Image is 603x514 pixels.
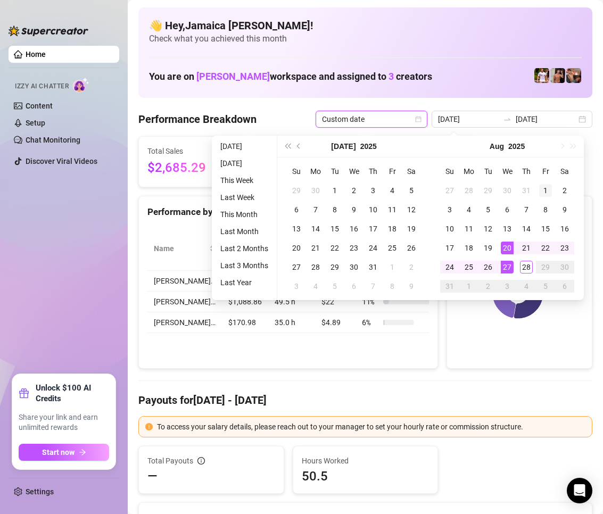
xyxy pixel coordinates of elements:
td: 2025-07-25 [383,238,402,258]
div: 30 [501,184,514,197]
div: 13 [501,222,514,235]
button: Start nowarrow-right [19,444,109,461]
td: 2025-08-15 [536,219,555,238]
td: 2025-07-02 [344,181,364,200]
td: 2025-07-22 [325,238,344,258]
input: Start date [438,113,499,125]
td: 2025-07-18 [383,219,402,238]
td: 2025-07-24 [364,238,383,258]
td: 2025-07-19 [402,219,421,238]
td: 2025-07-05 [402,181,421,200]
a: Chat Monitoring [26,136,80,144]
div: 31 [520,184,533,197]
div: 30 [348,261,360,273]
div: 1 [328,184,341,197]
th: Su [287,162,306,181]
div: 18 [462,242,475,254]
td: 2025-08-31 [440,277,459,296]
span: exclamation-circle [145,423,153,430]
td: 2025-07-13 [287,219,306,238]
td: 2025-09-02 [478,277,498,296]
td: 2025-07-15 [325,219,344,238]
td: 2025-09-05 [536,277,555,296]
td: 2025-07-21 [306,238,325,258]
div: 20 [290,242,303,254]
td: 2025-07-29 [478,181,498,200]
td: 2025-08-13 [498,219,517,238]
div: 17 [443,242,456,254]
button: Previous month (PageUp) [293,136,305,157]
h4: 👋 Hey, Jamaica [PERSON_NAME] ! [149,18,582,33]
td: 2025-07-06 [287,200,306,219]
img: Zach [550,68,565,83]
div: 31 [443,280,456,293]
span: Total Sales [147,145,236,157]
td: 2025-08-03 [440,200,459,219]
td: 2025-07-11 [383,200,402,219]
div: 27 [501,261,514,273]
td: 2025-07-07 [306,200,325,219]
td: 2025-08-23 [555,238,574,258]
li: Last 2 Months [216,242,272,255]
td: 2025-07-08 [325,200,344,219]
span: 6 % [362,317,379,328]
td: 2025-08-10 [440,219,459,238]
div: 24 [443,261,456,273]
img: Osvaldo [566,68,581,83]
td: 2025-08-02 [555,181,574,200]
td: 2025-08-26 [478,258,498,277]
td: $1,088.86 [222,292,268,312]
text: [PERSON_NAME]… [429,293,483,301]
td: 2025-08-24 [440,258,459,277]
th: Su [440,162,459,181]
span: 3 [389,71,394,82]
td: 2025-07-14 [306,219,325,238]
td: 2025-08-30 [555,258,574,277]
span: to [503,115,511,123]
div: 28 [309,261,322,273]
td: 2025-08-08 [536,200,555,219]
th: Tu [325,162,344,181]
span: swap-right [503,115,511,123]
div: 28 [462,184,475,197]
td: 2025-07-17 [364,219,383,238]
li: This Month [216,208,272,221]
span: gift [19,388,29,399]
div: 4 [309,280,322,293]
td: 2025-07-28 [306,258,325,277]
th: Name [147,227,222,271]
td: 2025-08-17 [440,238,459,258]
div: 21 [309,242,322,254]
li: [DATE] [216,157,272,170]
div: 21 [520,242,533,254]
div: 26 [405,242,418,254]
div: 16 [558,222,571,235]
td: 2025-07-03 [364,181,383,200]
td: 2025-07-29 [325,258,344,277]
span: Hours Worked [302,455,429,467]
td: $22 [315,292,356,312]
span: Custom date [322,111,421,127]
td: 2025-08-14 [517,219,536,238]
div: 1 [386,261,399,273]
img: Hector [534,68,549,83]
td: 2025-08-21 [517,238,536,258]
td: 49.5 h [268,292,315,312]
div: 14 [309,222,322,235]
div: 23 [348,242,360,254]
td: 2025-08-25 [459,258,478,277]
td: 2025-08-05 [325,277,344,296]
td: 2025-07-23 [344,238,364,258]
div: 24 [367,242,379,254]
div: 3 [443,203,456,216]
a: Settings [26,487,54,496]
td: 2025-08-04 [306,277,325,296]
td: 35.0 h [268,312,315,333]
h4: Payouts for [DATE] - [DATE] [138,393,592,408]
td: 2025-06-30 [306,181,325,200]
td: 2025-08-03 [287,277,306,296]
div: 9 [348,203,360,216]
td: 2025-07-12 [402,200,421,219]
div: 27 [290,261,303,273]
td: 2025-08-16 [555,219,574,238]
